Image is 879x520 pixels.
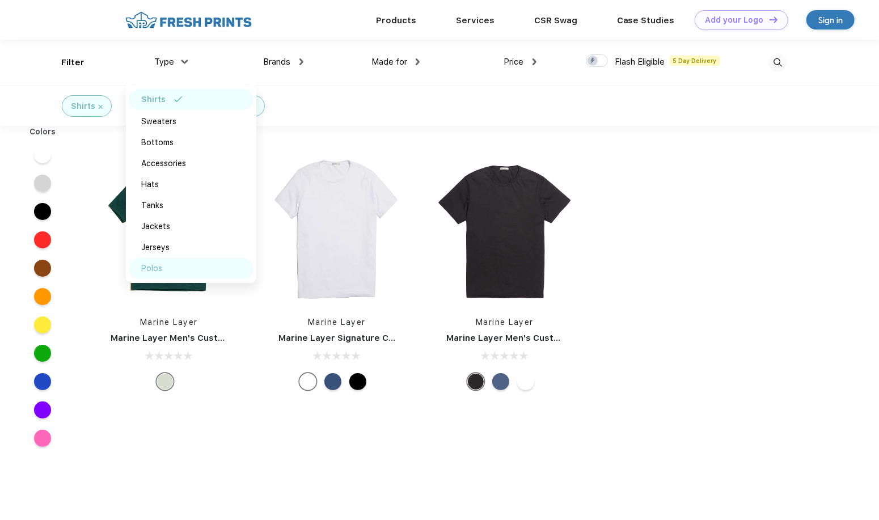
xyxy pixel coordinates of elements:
[467,373,484,390] div: Black
[492,373,509,390] div: Faded Navy
[99,105,103,109] img: filter_cancel.svg
[278,333,405,343] a: Marine Layer Signature Crew
[615,57,665,67] span: Flash Eligible
[154,57,174,67] span: Type
[141,221,170,232] div: Jackets
[308,318,366,327] a: Marine Layer
[371,57,407,67] span: Made for
[141,263,162,274] div: Polos
[416,58,420,65] img: dropdown.png
[670,56,720,66] span: 5 Day Delivery
[21,126,65,138] div: Colors
[71,100,95,112] div: Shirts
[806,10,855,29] a: Sign in
[517,373,534,390] div: White
[534,15,577,26] a: CSR Swag
[141,158,186,170] div: Accessories
[141,137,174,149] div: Bottoms
[299,373,316,390] div: White
[141,200,163,212] div: Tanks
[141,242,170,253] div: Jerseys
[299,58,303,65] img: dropdown.png
[62,56,85,69] div: Filter
[261,154,412,305] img: func=resize&h=266
[818,14,843,27] div: Sign in
[141,179,159,191] div: Hats
[140,318,198,327] a: Marine Layer
[174,96,183,102] img: filter_selected.svg
[141,94,166,105] div: Shirts
[768,53,787,72] img: desktop_search.svg
[181,60,188,64] img: dropdown.png
[141,116,176,128] div: Sweaters
[264,57,291,67] span: Brands
[111,333,335,343] a: Marine Layer Men's Custom Dyed Signature V-Neck
[476,318,534,327] a: Marine Layer
[446,333,705,343] a: Marine Layer Men's Custom Dyed Signature Crew Neck Tee
[122,10,255,30] img: fo%20logo%202.webp
[324,373,341,390] div: Faded Navy
[376,15,416,26] a: Products
[429,154,580,305] img: func=resize&h=266
[94,154,244,305] img: func=resize&h=266
[770,16,777,23] img: DT
[456,15,495,26] a: Services
[157,373,174,390] div: Any Color
[504,57,524,67] span: Price
[349,373,366,390] div: Black
[705,15,764,25] div: Add your Logo
[533,58,536,65] img: dropdown.png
